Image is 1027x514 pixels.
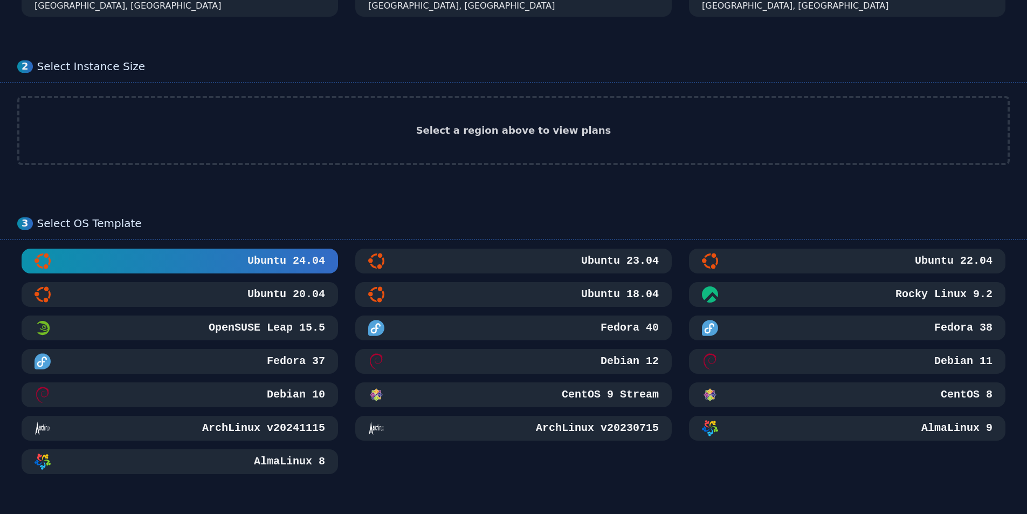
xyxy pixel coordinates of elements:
[598,354,659,369] h3: Debian 12
[22,349,338,374] button: Fedora 37Fedora 37
[35,353,51,369] img: Fedora 37
[355,316,672,340] button: Fedora 40Fedora 40
[37,60,1010,73] div: Select Instance Size
[416,123,611,138] h2: Select a region above to view plans
[893,287,992,302] h3: Rocky Linux 9.2
[702,353,718,369] img: Debian 11
[355,349,672,374] button: Debian 12Debian 12
[17,217,33,230] div: 3
[702,253,718,269] img: Ubuntu 22.04
[206,320,325,335] h3: OpenSUSE Leap 15.5
[252,454,325,469] h3: AlmaLinux 8
[579,253,659,269] h3: Ubuntu 23.04
[579,287,659,302] h3: Ubuntu 18.04
[245,287,325,302] h3: Ubuntu 20.04
[368,320,384,336] img: Fedora 40
[932,354,992,369] h3: Debian 11
[702,320,718,336] img: Fedora 38
[368,353,384,369] img: Debian 12
[919,421,992,436] h3: AlmaLinux 9
[265,387,325,402] h3: Debian 10
[35,286,51,303] img: Ubuntu 20.04
[35,387,51,403] img: Debian 10
[245,253,325,269] h3: Ubuntu 24.04
[932,320,992,335] h3: Fedora 38
[22,282,338,307] button: Ubuntu 20.04Ubuntu 20.04
[355,416,672,441] button: ArchLinux v20230715ArchLinux v20230715
[368,420,384,436] img: ArchLinux v20230715
[913,253,992,269] h3: Ubuntu 22.04
[22,316,338,340] button: OpenSUSE Leap 15.5 MinimalOpenSUSE Leap 15.5
[689,382,1005,407] button: CentOS 8CentOS 8
[689,416,1005,441] button: AlmaLinux 9AlmaLinux 9
[355,382,672,407] button: CentOS 9 StreamCentOS 9 Stream
[689,282,1005,307] button: Rocky Linux 9.2Rocky Linux 9.2
[17,60,33,73] div: 2
[355,249,672,273] button: Ubuntu 23.04Ubuntu 23.04
[560,387,659,402] h3: CentOS 9 Stream
[355,282,672,307] button: Ubuntu 18.04Ubuntu 18.04
[37,217,1010,230] div: Select OS Template
[598,320,659,335] h3: Fedora 40
[22,449,338,474] button: AlmaLinux 8AlmaLinux 8
[702,387,718,403] img: CentOS 8
[702,286,718,303] img: Rocky Linux 9.2
[22,249,338,273] button: Ubuntu 24.04Ubuntu 24.04
[534,421,659,436] h3: ArchLinux v20230715
[22,416,338,441] button: ArchLinux v20241115ArchLinux v20241115
[939,387,992,402] h3: CentOS 8
[265,354,325,369] h3: Fedora 37
[689,349,1005,374] button: Debian 11Debian 11
[368,253,384,269] img: Ubuntu 23.04
[689,316,1005,340] button: Fedora 38Fedora 38
[35,420,51,436] img: ArchLinux v20241115
[368,286,384,303] img: Ubuntu 18.04
[22,382,338,407] button: Debian 10Debian 10
[689,249,1005,273] button: Ubuntu 22.04Ubuntu 22.04
[35,253,51,269] img: Ubuntu 24.04
[368,387,384,403] img: CentOS 9 Stream
[200,421,325,436] h3: ArchLinux v20241115
[35,454,51,470] img: AlmaLinux 8
[702,420,718,436] img: AlmaLinux 9
[35,320,51,336] img: OpenSUSE Leap 15.5 Minimal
